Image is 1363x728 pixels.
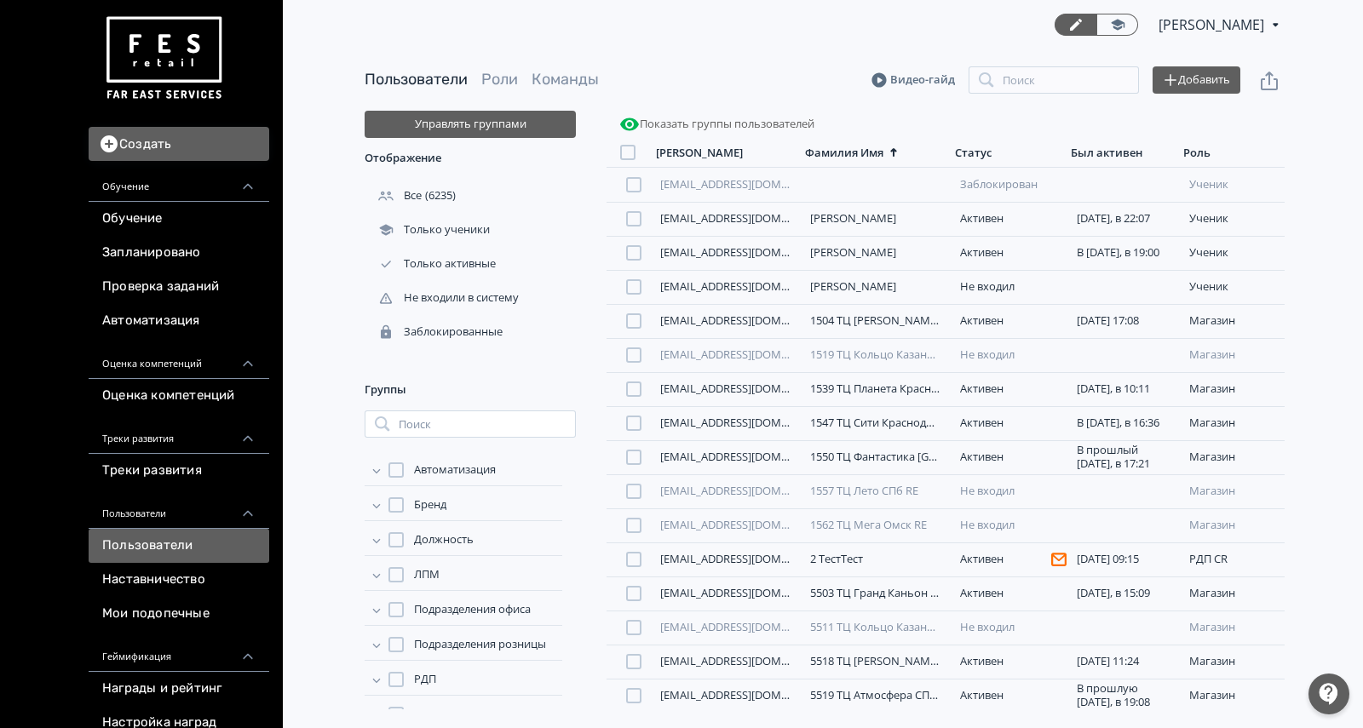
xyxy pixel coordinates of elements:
a: 1562 ТЦ Мега Омск RE [810,517,927,532]
div: ученик [1189,178,1278,192]
span: ЛПМ [414,566,440,583]
div: В [DATE], в 16:36 [1077,416,1176,430]
a: Оценка компетенций [89,379,269,413]
div: Магазин [1189,382,1278,396]
span: Должность [414,531,474,548]
a: [EMAIL_ADDRESS][DOMAIN_NAME] [660,176,840,192]
div: Магазин [1189,655,1278,668]
a: 1519 ТЦ Кольцо Казань RE [810,347,949,362]
span: Статус [414,706,448,723]
div: Активен [960,314,1060,328]
a: [EMAIL_ADDRESS][DOMAIN_NAME] [660,347,840,362]
img: https://files.teachbase.ru/system/account/57463/logo/medium-936fc5084dd2c598f50a98b9cbe0469a.png [102,10,225,106]
span: РДП [414,671,436,688]
div: Магазин [1189,587,1278,600]
div: (6235) [365,179,576,213]
div: Магазин [1189,314,1278,328]
a: [PERSON_NAME] [810,244,896,260]
div: Треки развития [89,413,269,454]
a: Роли [481,70,518,89]
a: Автоматизация [89,304,269,338]
div: [DATE], в 22:07 [1077,212,1176,226]
div: [PERSON_NAME] [656,146,743,160]
div: Магазин [1189,450,1278,464]
a: [EMAIL_ADDRESS][DOMAIN_NAME] [660,585,840,600]
div: Отображение [365,138,576,179]
a: 1504 ТЦ [PERSON_NAME] RE [810,312,955,328]
span: Бренд [414,496,446,513]
div: Заблокирован [960,178,1060,192]
a: [EMAIL_ADDRESS][DOMAIN_NAME] [660,551,840,566]
a: 1550 ТЦ Фантастика [GEOGRAPHIC_DATA] RE [810,449,1041,464]
span: Автоматизация [414,461,496,479]
div: [DATE] 09:15 [1077,553,1176,566]
a: Обучение [89,202,269,236]
div: Роль [1183,146,1211,160]
div: Активен [960,655,1060,668]
div: [DATE], в 10:11 [1077,382,1176,396]
div: Активен [960,552,1060,567]
a: Наставничество [89,563,269,597]
div: Активен [960,587,1060,600]
a: 1547 ТЦ Сити Краснодар RE [810,415,954,430]
span: Светлана Илюхина [1159,14,1267,35]
div: Не входил [960,484,1060,498]
a: [EMAIL_ADDRESS][DOMAIN_NAME] [660,381,840,396]
div: [DATE], в 15:09 [1077,587,1176,600]
a: Награды и рейтинг [89,672,269,706]
a: Видео-гайд [871,72,955,89]
div: Геймификация [89,631,269,672]
div: Активен [960,450,1060,464]
div: [DATE] 17:08 [1077,314,1176,328]
div: Только активные [365,256,499,272]
div: Не входил [960,519,1060,532]
div: В [DATE], в 19:00 [1077,246,1176,260]
a: [EMAIL_ADDRESS][DOMAIN_NAME] [660,449,840,464]
div: Активен [960,416,1060,430]
div: Группы [365,370,576,410]
div: [DATE] 11:24 [1077,655,1176,668]
div: Обучение [89,161,269,202]
div: Активен [960,212,1060,226]
a: Пользователи [365,70,468,89]
a: Переключиться в режим ученика [1096,14,1138,36]
div: Не входили в систему [365,290,522,306]
a: 2 ТестТест [810,551,863,566]
div: Активен [960,246,1060,260]
div: В прошлую [DATE], в 19:08 [1077,682,1176,708]
a: Запланировано [89,236,269,270]
div: Заблокированные [365,324,506,340]
div: Не входил [960,621,1060,634]
a: [EMAIL_ADDRESS][DOMAIN_NAME] [660,517,840,532]
a: [EMAIL_ADDRESS][DOMAIN_NAME] [660,312,840,328]
div: Магазин [1189,621,1278,634]
div: Был активен [1071,146,1142,160]
div: Магазин [1189,416,1278,430]
div: Не входил [960,280,1060,294]
a: [EMAIL_ADDRESS][DOMAIN_NAME] [660,483,840,498]
a: Треки развития [89,454,269,488]
div: ученик [1189,280,1278,294]
button: Добавить [1153,66,1240,94]
div: Магазин [1189,348,1278,362]
button: Показать группы пользователей [616,111,818,138]
div: В прошлый [DATE], в 17:21 [1077,444,1176,470]
a: [EMAIL_ADDRESS][DOMAIN_NAME] [660,210,840,226]
button: Управлять группами [365,111,576,138]
a: [EMAIL_ADDRESS][DOMAIN_NAME] [660,687,840,702]
div: Магазин [1189,484,1278,498]
div: Статус [955,146,992,160]
div: Все [365,188,425,203]
div: ученик [1189,246,1278,260]
a: 5503 ТЦ Гранд Каньон СПб CR [810,585,968,600]
div: Оценка компетенций [89,338,269,379]
a: 1539 ТЦ Планета Красноярск RE [810,381,977,396]
button: Создать [89,127,269,161]
div: РДП CR [1189,553,1278,566]
div: Активен [960,689,1060,702]
a: Пользователи [89,529,269,563]
a: [EMAIL_ADDRESS][DOMAIN_NAME] [660,244,840,260]
a: Проверка заданий [89,270,269,304]
a: [EMAIL_ADDRESS][DOMAIN_NAME] [660,653,840,668]
a: [EMAIL_ADDRESS][DOMAIN_NAME] [660,415,840,430]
